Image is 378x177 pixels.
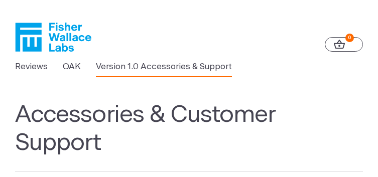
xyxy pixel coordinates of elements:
strong: 0 [345,34,354,42]
a: Fisher Wallace [15,23,91,52]
a: OAK [63,60,81,73]
a: Reviews [15,60,48,73]
a: Version 1.0 Accessories & Support [96,60,232,73]
a: 0 [325,37,363,52]
h1: Accessories & Customer Support [15,101,363,171]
